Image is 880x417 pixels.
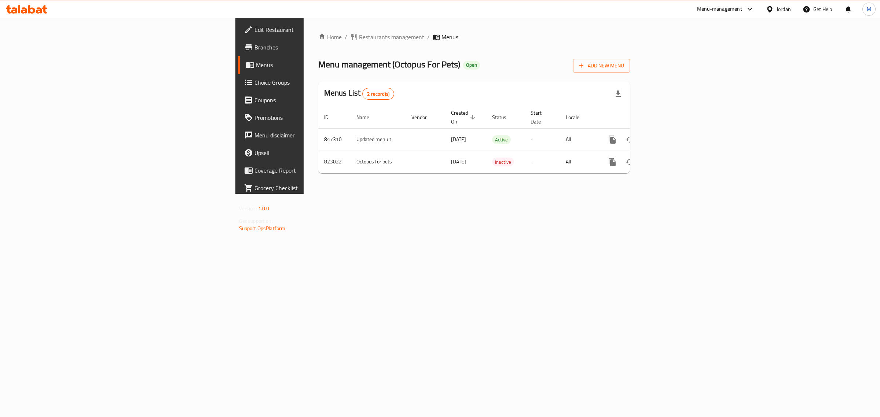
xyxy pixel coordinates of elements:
span: Menus [441,33,458,41]
a: Edit Restaurant [238,21,382,38]
span: [DATE] [451,157,466,166]
span: Open [463,62,480,68]
span: M [867,5,871,13]
span: Menus [256,60,377,69]
span: Promotions [254,113,377,122]
td: All [560,128,598,151]
span: Restaurants management [359,33,424,41]
div: Total records count [362,88,394,100]
span: Add New Menu [579,61,624,70]
a: Promotions [238,109,382,126]
span: Coverage Report [254,166,377,175]
span: Name [356,113,379,122]
span: Status [492,113,516,122]
a: Coverage Report [238,162,382,179]
a: Menu disclaimer [238,126,382,144]
span: Get support on: [239,216,273,226]
div: Export file [609,85,627,103]
nav: breadcrumb [318,33,630,41]
button: Change Status [621,153,639,171]
td: All [560,151,598,173]
li: / [427,33,430,41]
a: Coupons [238,91,382,109]
span: Branches [254,43,377,52]
span: Upsell [254,148,377,157]
span: Menu disclaimer [254,131,377,140]
span: Created On [451,108,477,126]
a: Restaurants management [350,33,424,41]
div: Jordan [777,5,791,13]
table: enhanced table [318,106,680,173]
span: Vendor [411,113,436,122]
span: Grocery Checklist [254,184,377,192]
a: Grocery Checklist [238,179,382,197]
a: Upsell [238,144,382,162]
span: [DATE] [451,134,466,144]
span: Edit Restaurant [254,25,377,34]
span: 1.0.0 [258,204,269,213]
td: - [525,128,560,151]
span: Menu management ( Octopus For Pets ) [318,56,460,73]
a: Choice Groups [238,74,382,91]
div: Active [492,135,511,144]
span: ID [324,113,338,122]
span: Version: [239,204,257,213]
span: Start Date [531,108,551,126]
span: Inactive [492,158,514,166]
button: Change Status [621,131,639,148]
div: Menu-management [697,5,742,14]
button: Add New Menu [573,59,630,73]
a: Branches [238,38,382,56]
span: Coupons [254,96,377,104]
button: more [604,131,621,148]
span: 2 record(s) [363,91,394,97]
a: Menus [238,56,382,74]
h2: Menus List [324,88,394,100]
span: Choice Groups [254,78,377,87]
th: Actions [598,106,680,129]
div: Open [463,61,480,70]
span: Active [492,136,511,144]
button: more [604,153,621,171]
span: Locale [566,113,589,122]
td: - [525,151,560,173]
a: Support.OpsPlatform [239,224,286,233]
